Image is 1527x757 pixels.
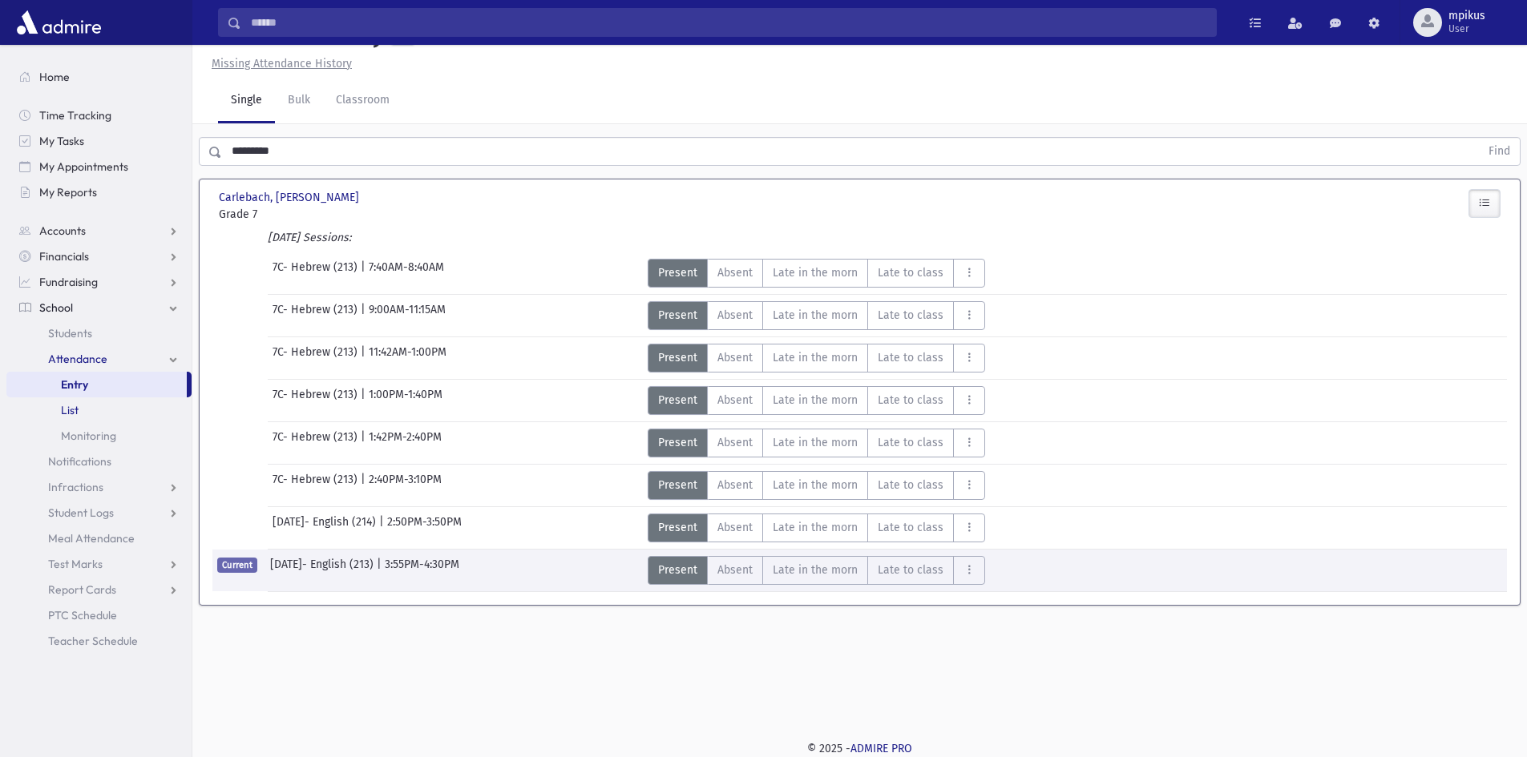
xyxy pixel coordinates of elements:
span: | [377,556,385,585]
a: PTC Schedule [6,602,192,628]
span: 7C- Hebrew (213) [273,301,361,330]
a: Fundraising [6,269,192,295]
span: List [61,403,79,417]
span: Carlebach, [PERSON_NAME] [219,189,362,206]
span: Late to class [878,562,943,578]
span: Notifications [48,454,111,469]
span: Present [658,307,697,324]
span: 1:00PM-1:40PM [369,386,442,415]
a: Entry [6,372,187,397]
span: 2:50PM-3:50PM [387,513,462,542]
span: | [361,386,369,415]
div: AttTypes [648,471,985,500]
span: Late to class [878,264,943,281]
span: | [361,344,369,372]
div: AttTypes [648,301,985,330]
span: PTC Schedule [48,608,117,622]
a: Teacher Schedule [6,628,192,654]
div: AttTypes [648,259,985,288]
span: Absent [717,307,753,324]
button: Find [1479,138,1520,165]
a: Test Marks [6,551,192,577]
span: 1:42PM-2:40PM [369,429,442,457]
span: 7C- Hebrew (213) [273,386,361,415]
span: Students [48,326,92,340]
span: Late to class [878,392,943,409]
img: AdmirePro [13,6,105,38]
span: [DATE]- English (214) [273,513,379,542]
span: Late in the morn [773,307,858,324]
a: Classroom [323,79,402,123]
span: Test Marks [48,557,103,571]
span: Monitoring [61,429,116,443]
a: Missing Attendance History [205,57,352,70]
span: | [361,259,369,288]
a: Attendance [6,346,192,372]
span: [DATE]- English (213) [270,556,377,585]
span: Present [658,264,697,281]
span: Current [217,558,257,573]
span: Absent [717,264,753,281]
span: My Tasks [39,134,84,148]
span: Teacher Schedule [48,634,138,648]
a: Accounts [6,218,192,244]
span: 7:40AM-8:40AM [369,259,444,288]
span: Absent [717,519,753,536]
span: 7C- Hebrew (213) [273,259,361,288]
div: AttTypes [648,429,985,457]
span: Late in the morn [773,519,858,536]
a: My Reports [6,179,192,205]
span: Grade 7 [219,206,419,223]
i: [DATE] Sessions: [268,231,351,244]
span: 11:42AM-1:00PM [369,344,446,372]
span: 9:00AM-11:15AM [369,301,446,330]
span: Late to class [878,349,943,366]
span: Report Cards [48,582,116,597]
div: AttTypes [648,344,985,372]
span: | [361,301,369,330]
span: | [361,471,369,500]
input: Search [241,8,1216,37]
span: Absent [717,562,753,578]
u: Missing Attendance History [212,57,352,70]
a: Home [6,64,192,90]
span: Accounts [39,223,86,238]
span: Late in the morn [773,264,858,281]
span: | [361,429,369,457]
span: Late in the morn [773,477,858,493]
div: AttTypes [648,556,985,585]
a: Report Cards [6,577,192,602]
a: Student Logs [6,500,192,525]
span: School [39,300,73,315]
span: Late to class [878,307,943,324]
span: Present [658,477,697,493]
span: Absent [717,349,753,366]
span: 7C- Hebrew (213) [273,344,361,372]
span: Late in the morn [773,392,858,409]
span: User [1448,22,1485,35]
span: Entry [61,377,88,392]
span: Present [658,562,697,578]
span: Absent [717,392,753,409]
a: My Appointments [6,154,192,179]
span: Absent [717,477,753,493]
span: Present [658,519,697,536]
a: Bulk [275,79,323,123]
span: | [379,513,387,542]
a: Monitoring [6,423,192,449]
span: Late in the morn [773,434,858,451]
a: Meal Attendance [6,525,192,551]
div: AttTypes [648,386,985,415]
span: Late to class [878,519,943,536]
span: Fundraising [39,275,98,289]
a: Students [6,320,192,346]
a: Financials [6,244,192,269]
span: Present [658,349,697,366]
span: Late to class [878,477,943,493]
a: Single [218,79,275,123]
a: My Tasks [6,128,192,154]
span: Time Tracking [39,108,111,123]
div: © 2025 - [218,740,1501,757]
span: Home [39,70,70,84]
span: Present [658,392,697,409]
